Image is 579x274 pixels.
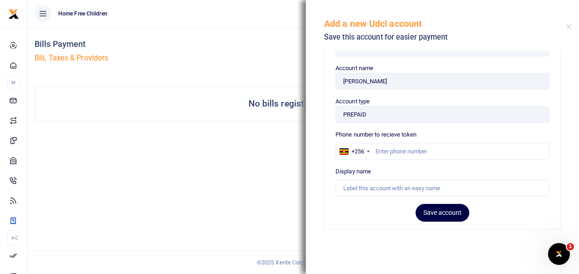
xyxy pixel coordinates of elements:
input: Label this account with an easy name [335,180,549,197]
h5: Bill, Taxes & Providers [35,54,300,63]
img: logo-small [8,9,19,20]
span: Home Free Children [55,10,111,18]
input: Enter phone number [335,143,549,160]
label: Account type [335,97,370,106]
div: Uganda: +256 [336,143,372,160]
a: logo-small logo-large logo-large [8,10,19,17]
li: Ac [7,230,20,245]
label: Phone number to recieve token [335,130,416,139]
li: M [7,75,20,90]
h4: No bills registered or found [249,99,358,109]
button: Save account [416,204,469,222]
div: +256 [351,147,364,156]
label: Display name [335,167,371,176]
h5: Add a new Udcl account [324,18,566,29]
button: Close [566,24,572,30]
h4: Bills Payment [35,39,300,49]
iframe: Intercom live chat [548,243,570,265]
h5: Save this account for easier payment [324,33,566,42]
label: Account name [335,64,373,73]
span: 1 [567,243,574,250]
